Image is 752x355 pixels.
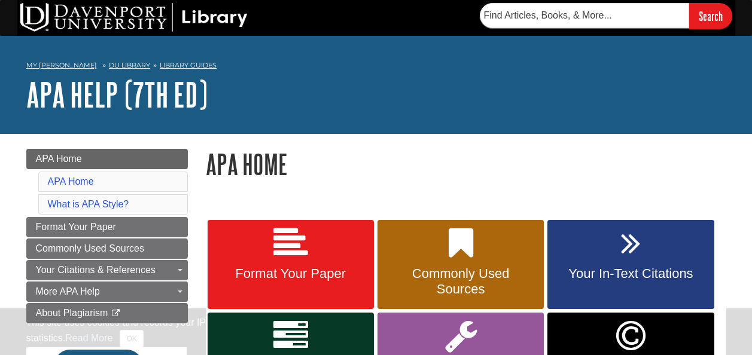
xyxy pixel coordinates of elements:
a: Commonly Used Sources [26,238,188,259]
a: Format Your Paper [26,217,188,237]
span: Commonly Used Sources [36,243,144,253]
span: Your In-Text Citations [556,266,705,281]
a: About Plagiarism [26,303,188,323]
h1: APA Home [206,149,726,179]
a: DU Library [109,61,150,69]
img: DU Library [20,3,248,32]
i: This link opens in a new window [111,310,121,317]
nav: breadcrumb [26,57,726,76]
a: Library Guides [160,61,217,69]
a: More APA Help [26,281,188,302]
span: Format Your Paper [217,266,365,281]
a: My [PERSON_NAME] [26,60,97,71]
form: Searches DU Library's articles, books, and more [480,3,732,29]
a: Format Your Paper [208,220,374,310]
span: Commonly Used Sources [386,266,535,297]
span: Format Your Paper [36,222,116,232]
a: Your Citations & References [26,260,188,280]
span: APA Home [36,154,82,164]
a: Your In-Text Citations [547,220,714,310]
input: Search [689,3,732,29]
a: Commonly Used Sources [377,220,544,310]
span: About Plagiarism [36,308,108,318]
a: What is APA Style? [48,199,129,209]
a: APA Home [48,176,94,186]
a: APA Help (7th Ed) [26,76,208,113]
span: Your Citations & References [36,265,156,275]
span: More APA Help [36,286,100,296]
input: Find Articles, Books, & More... [480,3,689,28]
a: APA Home [26,149,188,169]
